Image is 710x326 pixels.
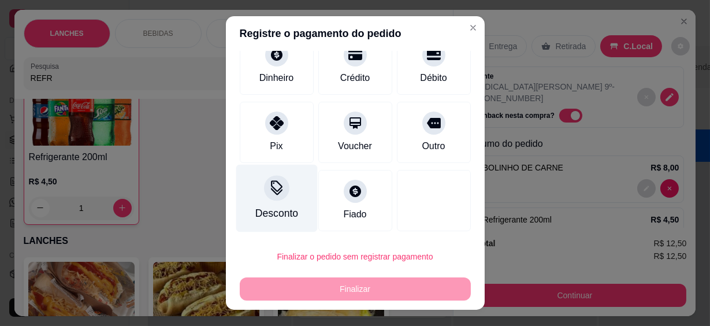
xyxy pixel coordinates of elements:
button: Close [464,18,482,37]
div: Crédito [340,71,370,85]
header: Registre o pagamento do pedido [226,16,485,51]
div: Pix [270,139,282,153]
div: Voucher [338,139,372,153]
div: Dinheiro [259,71,294,85]
div: Fiado [343,208,366,221]
div: Outro [422,139,445,153]
div: Débito [420,71,447,85]
div: Desconto [255,206,298,221]
button: Finalizar o pedido sem registrar pagamento [240,245,471,268]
